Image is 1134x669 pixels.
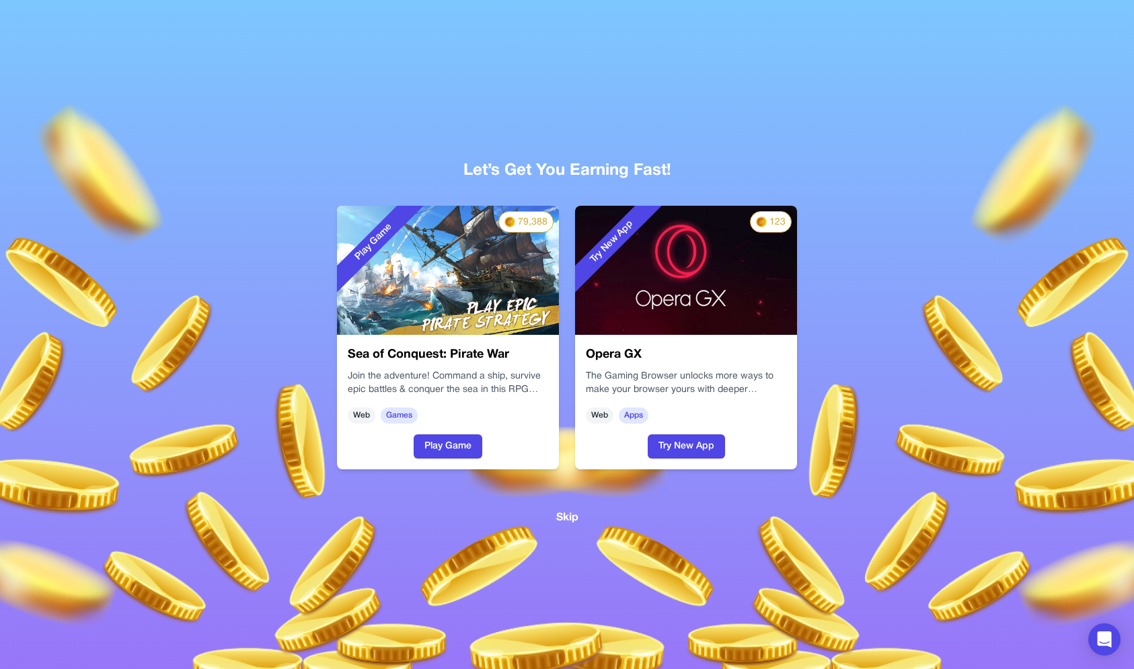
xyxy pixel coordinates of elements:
[518,216,547,229] span: 79,388
[1088,623,1121,656] div: Open Intercom Messenger
[317,186,430,299] div: Play Game
[586,346,786,364] h3: Opera GX
[648,434,725,459] button: Try New App
[556,510,578,526] button: Skip
[769,216,786,229] span: 123
[348,407,375,424] span: Web
[619,407,648,424] span: Apps
[381,407,418,424] span: Games
[504,217,515,227] img: PMs
[414,434,482,459] button: Play Game
[556,186,669,299] div: Try New App
[586,370,786,397] p: The Gaming Browser unlocks more ways to make your browser yours with deeper personalization and a...
[158,160,976,182] div: Let’s Get You Earning Fast!
[586,407,613,424] span: Web
[348,370,548,397] p: Join the adventure! Command a ship, survive epic battles & conquer the sea in this RPG strategy g...
[756,217,767,227] img: PMs
[348,346,548,364] h3: Sea of Conquest: Pirate War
